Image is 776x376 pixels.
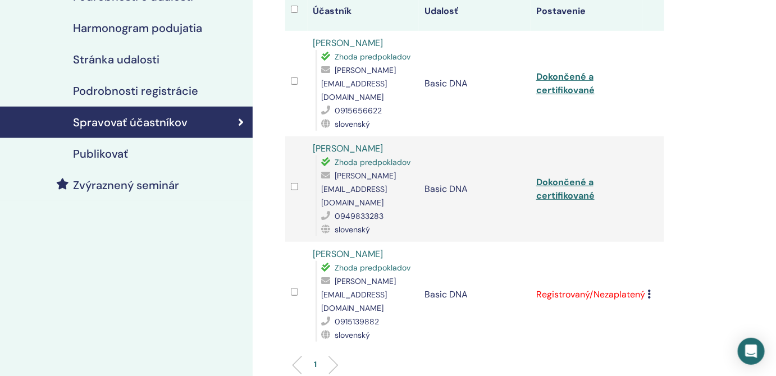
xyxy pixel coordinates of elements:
[738,338,765,365] div: Open Intercom Messenger
[335,119,371,129] span: slovenský
[335,211,384,221] span: 0949833283
[313,37,384,49] a: [PERSON_NAME]
[73,84,198,98] h4: Podrobnosti registrácie
[322,276,396,313] span: [PERSON_NAME][EMAIL_ADDRESS][DOMAIN_NAME]
[335,224,371,235] span: slovenský
[536,71,595,96] a: Dokončené a certifikované
[314,359,317,370] p: 1
[322,65,396,102] span: [PERSON_NAME][EMAIL_ADDRESS][DOMAIN_NAME]
[335,317,380,327] span: 0915139882
[419,136,531,242] td: Basic DNA
[313,143,384,154] a: [PERSON_NAME]
[73,53,159,66] h4: Stránka udalosti
[322,171,396,208] span: [PERSON_NAME][EMAIL_ADDRESS][DOMAIN_NAME]
[536,176,595,201] a: Dokončené a certifikované
[73,147,128,161] h4: Publikovať
[73,21,202,35] h4: Harmonogram podujatia
[335,106,382,116] span: 0915656622
[335,330,371,340] span: slovenský
[335,52,411,62] span: Zhoda predpokladov
[335,263,411,273] span: Zhoda predpokladov
[313,248,384,260] a: [PERSON_NAME]
[73,116,188,129] h4: Spravovať účastníkov
[419,31,531,136] td: Basic DNA
[335,157,411,167] span: Zhoda predpokladov
[73,178,179,192] h4: Zvýraznený seminár
[419,242,531,347] td: Basic DNA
